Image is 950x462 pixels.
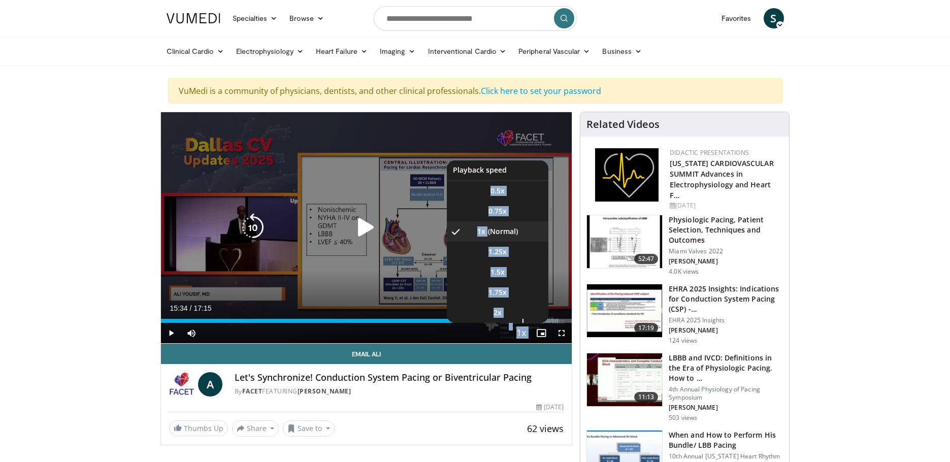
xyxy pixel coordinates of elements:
[586,353,783,422] a: 11:13 LBBB and IVCD: Definitions in the Era of Physiologic Pacing. How to … 4th Annual Physiology...
[161,112,572,344] video-js: Video Player
[490,186,505,196] span: 0.5x
[167,13,220,23] img: VuMedi Logo
[169,372,194,397] img: FACET
[670,158,774,200] a: [US_STATE] CARDIOVASCULAR SUMMIT Advances in Electrophysiology and Heart F…
[198,372,222,397] a: A
[190,304,192,312] span: /
[374,6,577,30] input: Search topics, interventions
[374,41,422,61] a: Imaging
[488,287,507,298] span: 1.75x
[230,41,310,61] a: Electrophysiology
[283,8,330,28] a: Browse
[587,215,662,268] img: afb51a12-79cb-48e6-a9ec-10161d1361b5.150x105_q85_crop-smart_upscale.jpg
[670,148,781,157] div: Didactic Presentations
[715,8,758,28] a: Favorites
[490,267,505,277] span: 1.5x
[170,304,188,312] span: 15:34
[298,387,351,395] a: [PERSON_NAME]
[669,404,783,412] p: [PERSON_NAME]
[161,344,572,364] a: Email Ali
[587,353,662,406] img: 62bf89af-a4c3-4b3c-90b3-0af38275aae3.150x105_q85_crop-smart_upscale.jpg
[586,215,783,276] a: 52:47 Physiologic Pacing, Patient Selection, Techniques and Outcomes Miami Valves 2022 [PERSON_NA...
[477,226,485,237] span: 1x
[160,41,230,61] a: Clinical Cardio
[422,41,513,61] a: Interventional Cardio
[669,284,783,314] h3: EHRA 2025 Insights: Indications for Conduction System Pacing (CSP) -…
[634,323,659,333] span: 17:19
[634,392,659,402] span: 11:13
[634,254,659,264] span: 52:47
[242,387,263,395] a: FACET
[669,247,783,255] p: Miami Valves 2022
[168,78,782,104] div: VuMedi is a community of physicians, dentists, and other clinical professionals.
[181,323,202,343] button: Mute
[669,257,783,266] p: [PERSON_NAME]
[551,323,572,343] button: Fullscreen
[595,148,659,202] img: 1860aa7a-ba06-47e3-81a4-3dc728c2b4cf.png.150x105_q85_autocrop_double_scale_upscale_version-0.2.png
[669,430,783,450] h3: When and How to Perform His Bundle/ LBB Pacing
[494,308,502,318] span: 2x
[531,323,551,343] button: Enable picture-in-picture mode
[536,403,564,412] div: [DATE]
[488,247,507,257] span: 1.25x
[235,372,564,383] h4: Let's Synchronize! Conduction System Pacing or Biventricular Pacing
[161,319,572,323] div: Progress Bar
[226,8,284,28] a: Specialties
[310,41,374,61] a: Heart Failure
[669,337,697,345] p: 124 views
[232,420,279,437] button: Share
[669,215,783,245] h3: Physiologic Pacing, Patient Selection, Techniques and Outcomes
[481,85,601,96] a: Click here to set your password
[669,326,783,335] p: [PERSON_NAME]
[669,316,783,324] p: EHRA 2025 Insights
[193,304,211,312] span: 17:15
[512,41,596,61] a: Peripheral Vascular
[587,284,662,337] img: 1190cdae-34f8-4da3-8a3e-0c6a588fe0e0.150x105_q85_crop-smart_upscale.jpg
[596,41,648,61] a: Business
[586,284,783,345] a: 17:19 EHRA 2025 Insights: Indications for Conduction System Pacing (CSP) -… EHRA 2025 Insights [P...
[511,323,531,343] button: Playback Rate
[670,201,781,210] div: [DATE]
[669,268,699,276] p: 4.0K views
[586,118,660,130] h4: Related Videos
[669,353,783,383] h3: LBBB and IVCD: Definitions in the Era of Physiologic Pacing. How to …
[235,387,564,396] div: By FEATURING
[527,422,564,435] span: 62 views
[283,420,335,437] button: Save to
[169,420,228,436] a: Thumbs Up
[764,8,784,28] a: S
[669,414,697,422] p: 503 views
[488,206,507,216] span: 0.75x
[669,385,783,402] p: 4th Annual Physiology of Pacing Symposium
[161,323,181,343] button: Play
